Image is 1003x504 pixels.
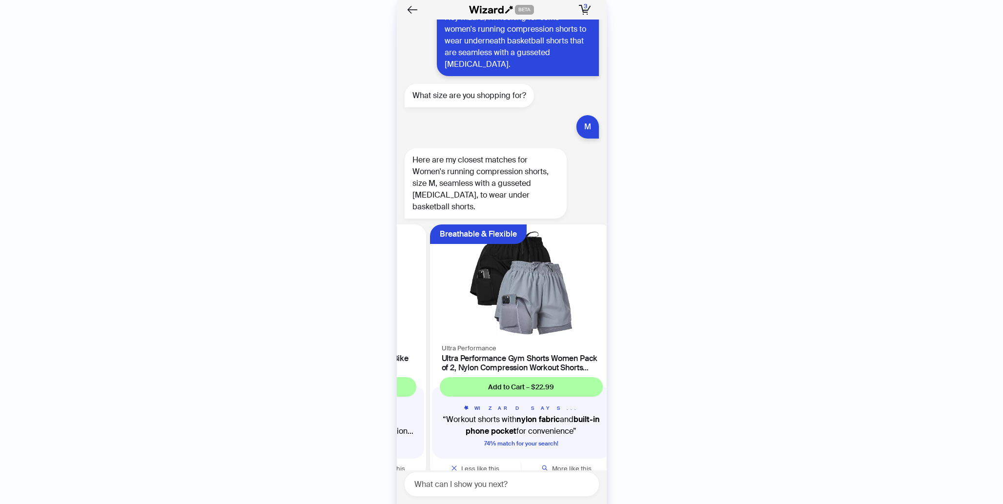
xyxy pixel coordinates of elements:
[440,414,603,437] q: Workout shorts with and for convenience
[461,464,499,473] span: Less like this
[552,464,592,473] span: More like this
[521,459,613,478] button: More like this
[442,354,601,372] h4: Ultra Performance Gym Shorts Women Pack of 2, Nylon Compression Workout Shorts Women with Liner
[484,440,558,447] span: 74 % match for your search!
[515,5,534,15] span: BETA
[576,115,599,139] div: M
[437,6,599,76] div: Hey wizard, I'm looking for some women's running compression shorts to wear underneath basketball...
[430,459,521,478] button: Less like this
[488,383,554,391] span: Add to Cart – $22.99
[442,344,496,352] span: Ultra Performance
[405,148,567,219] div: Here are my closest matches for Women's running compression shorts, size M, seamless with a gusse...
[405,84,534,107] div: What size are you shopping for?
[516,414,560,424] b: nylon fabric
[440,404,603,412] h5: WIZARD SAYS...
[584,2,587,10] span: 3
[440,224,517,244] div: Breathable & Flexible
[405,2,420,18] button: Back
[436,230,607,336] img: Ultra Performance Gym Shorts Women Pack of 2, Nylon Compression Workout Shorts Women with Liner
[440,377,603,397] button: Add to Cart – $22.99
[542,465,548,471] span: search
[451,465,457,471] span: close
